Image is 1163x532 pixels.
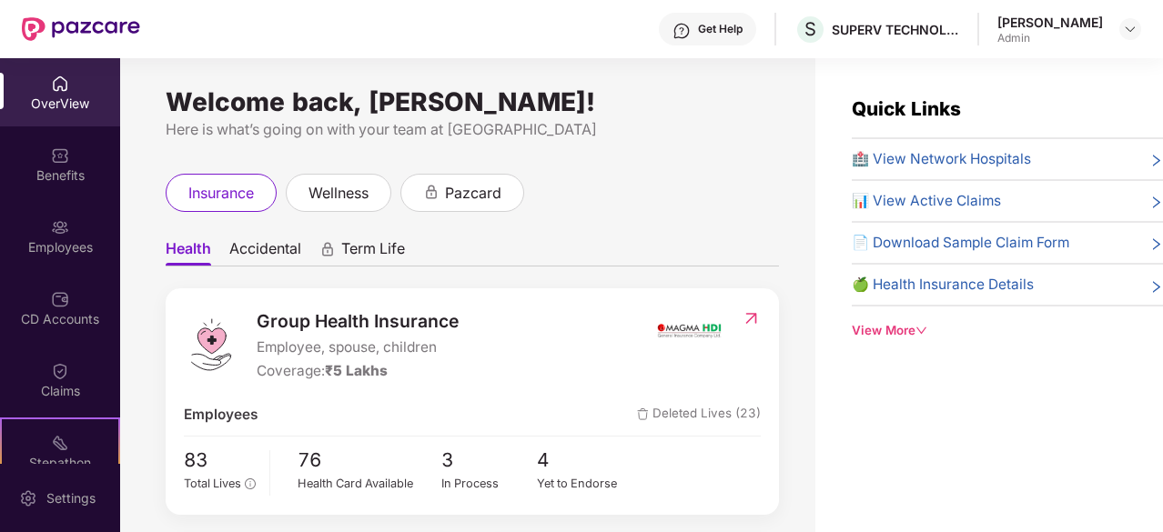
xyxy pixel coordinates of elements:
[257,307,459,335] span: Group Health Insurance
[832,21,959,38] div: SUPERV TECHNOLOGIES PRIVATE LIMITED
[441,475,538,493] div: In Process
[51,434,69,452] img: svg+xml;base64,PHN2ZyB4bWxucz0iaHR0cDovL3d3dy53My5vcmcvMjAwMC9zdmciIHdpZHRoPSIyMSIgaGVpZ2h0PSIyMC...
[245,478,255,488] span: info-circle
[188,182,254,205] span: insurance
[51,75,69,93] img: svg+xml;base64,PHN2ZyBpZD0iSG9tZSIgeG1sbnM9Imh0dHA6Ly93d3cudzMub3JnLzIwMDAvc3ZnIiB3aWR0aD0iMjAiIG...
[166,239,211,266] span: Health
[655,307,723,353] img: insurerIcon
[997,31,1103,45] div: Admin
[341,239,405,266] span: Term Life
[298,475,441,493] div: Health Card Available
[51,218,69,236] img: svg+xml;base64,PHN2ZyBpZD0iRW1wbG95ZWVzIiB4bWxucz0iaHR0cDovL3d3dy53My5vcmcvMjAwMC9zdmciIHdpZHRoPS...
[1149,277,1163,296] span: right
[852,190,1001,212] span: 📊 View Active Claims
[673,22,691,40] img: svg+xml;base64,PHN2ZyBpZD0iSGVscC0zMngzMiIgeG1sbnM9Imh0dHA6Ly93d3cudzMub3JnLzIwMDAvc3ZnIiB3aWR0aD...
[852,97,961,120] span: Quick Links
[41,489,101,507] div: Settings
[1149,152,1163,170] span: right
[1149,236,1163,254] span: right
[184,446,256,476] span: 83
[184,404,258,426] span: Employees
[166,118,779,141] div: Here is what’s going on with your team at [GEOGRAPHIC_DATA]
[852,274,1034,296] span: 🍏 Health Insurance Details
[22,17,140,41] img: New Pazcare Logo
[1123,22,1138,36] img: svg+xml;base64,PHN2ZyBpZD0iRHJvcGRvd24tMzJ4MzIiIHhtbG5zPSJodHRwOi8vd3d3LnczLm9yZy8yMDAwL3N2ZyIgd2...
[308,182,369,205] span: wellness
[915,325,927,336] span: down
[257,360,459,382] div: Coverage:
[257,336,459,358] span: Employee, spouse, children
[51,146,69,165] img: svg+xml;base64,PHN2ZyBpZD0iQmVuZWZpdHMiIHhtbG5zPSJodHRwOi8vd3d3LnczLm9yZy8yMDAwL3N2ZyIgd2lkdGg9Ij...
[804,18,816,40] span: S
[852,148,1031,170] span: 🏥 View Network Hospitals
[184,477,241,490] span: Total Lives
[51,290,69,308] img: svg+xml;base64,PHN2ZyBpZD0iQ0RfQWNjb3VudHMiIGRhdGEtbmFtZT0iQ0QgQWNjb3VudHMiIHhtbG5zPSJodHRwOi8vd3...
[184,317,238,372] img: logo
[637,408,649,420] img: deleteIcon
[325,362,388,379] span: ₹5 Lakhs
[445,182,501,205] span: pazcard
[742,309,761,327] img: RedirectIcon
[537,475,633,493] div: Yet to Endorse
[319,241,336,257] div: animation
[229,239,301,266] span: Accidental
[698,22,743,36] div: Get Help
[441,446,538,476] span: 3
[2,454,118,472] div: Stepathon
[19,489,37,507] img: svg+xml;base64,PHN2ZyBpZD0iU2V0dGluZy0yMHgyMCIgeG1sbnM9Imh0dHA6Ly93d3cudzMub3JnLzIwMDAvc3ZnIiB3aW...
[537,446,633,476] span: 4
[852,232,1069,254] span: 📄 Download Sample Claim Form
[852,321,1163,340] div: View More
[423,184,440,200] div: animation
[637,404,761,426] span: Deleted Lives (23)
[298,446,441,476] span: 76
[166,95,779,109] div: Welcome back, [PERSON_NAME]!
[997,14,1103,31] div: [PERSON_NAME]
[1149,194,1163,212] span: right
[51,362,69,380] img: svg+xml;base64,PHN2ZyBpZD0iQ2xhaW0iIHhtbG5zPSJodHRwOi8vd3d3LnczLm9yZy8yMDAwL3N2ZyIgd2lkdGg9IjIwIi...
